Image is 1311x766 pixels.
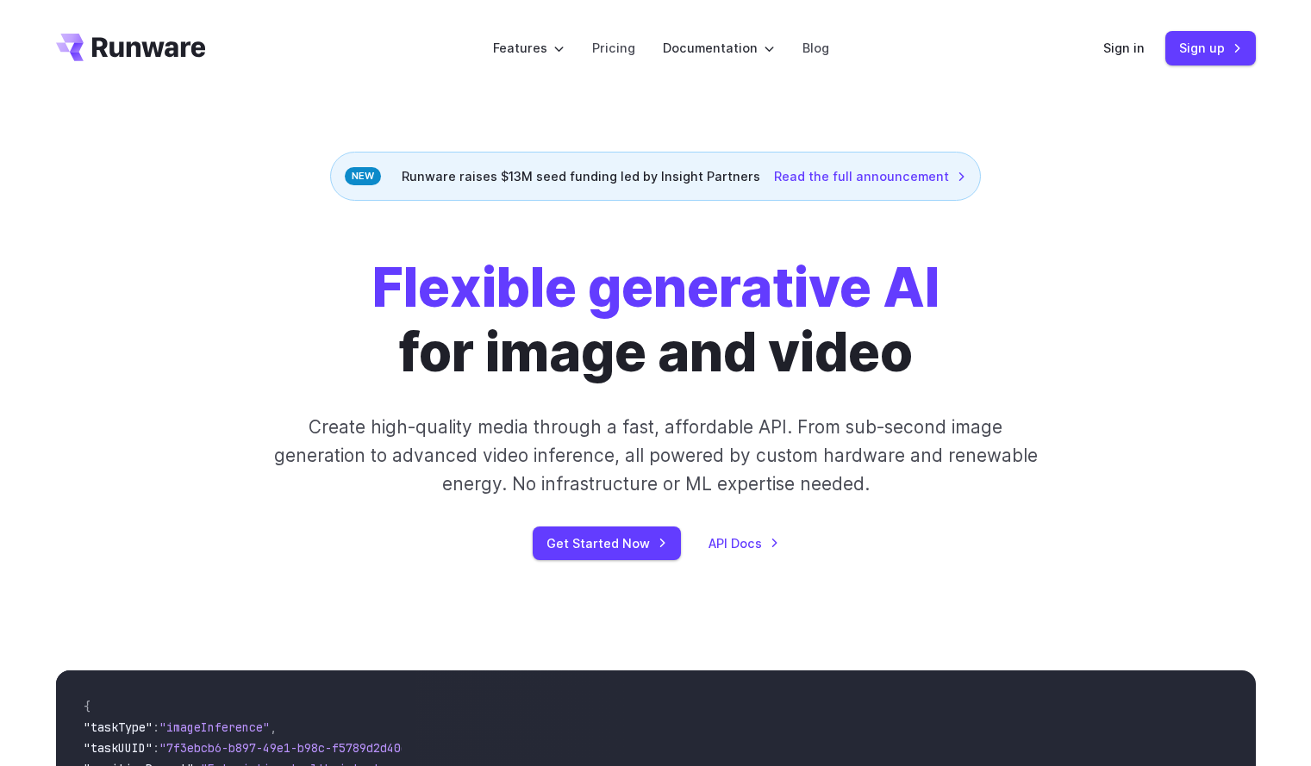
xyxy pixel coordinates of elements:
span: , [270,719,277,735]
a: Blog [802,38,829,58]
span: "taskUUID" [84,740,153,756]
span: { [84,699,91,714]
div: Runware raises $13M seed funding led by Insight Partners [330,152,981,201]
p: Create high-quality media through a fast, affordable API. From sub-second image generation to adv... [272,413,1039,499]
span: "7f3ebcb6-b897-49e1-b98c-f5789d2d40d7" [159,740,421,756]
strong: Flexible generative AI [372,255,940,320]
a: Go to / [56,34,206,61]
a: Sign up [1165,31,1256,65]
a: Pricing [592,38,635,58]
a: API Docs [709,533,779,553]
span: "imageInference" [159,719,270,735]
span: : [153,719,159,735]
a: Sign in [1103,38,1145,58]
a: Get Started Now [533,526,681,560]
h1: for image and video [372,256,940,385]
label: Features [493,38,565,58]
span: "taskType" [84,719,153,735]
span: : [153,740,159,756]
label: Documentation [663,38,775,58]
a: Read the full announcement [774,166,966,186]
